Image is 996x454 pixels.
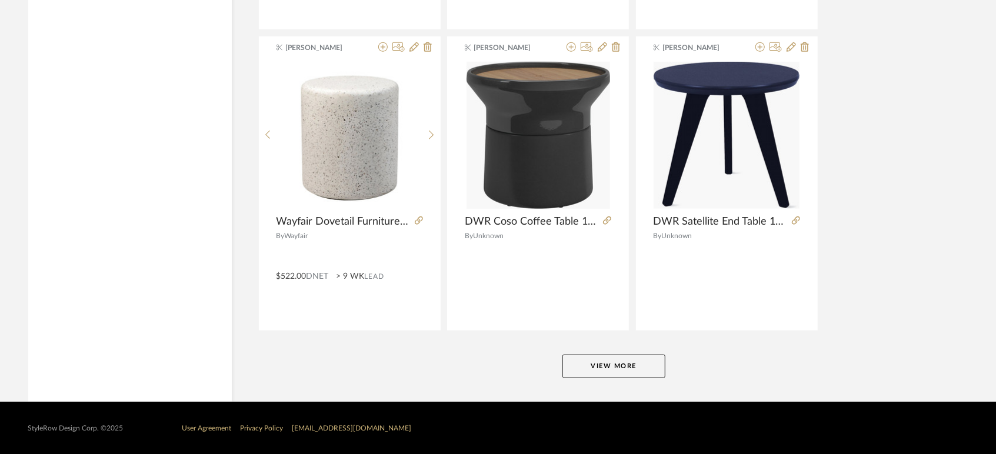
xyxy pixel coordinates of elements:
span: Unknown [473,232,504,239]
div: StyleRow Design Corp. ©2025 [28,424,124,433]
span: [PERSON_NAME] [662,42,737,53]
span: [PERSON_NAME] [285,42,359,53]
span: By [654,232,662,239]
span: DNET [307,272,329,281]
span: By [465,232,473,239]
span: [PERSON_NAME] [474,42,548,53]
span: > 9 WK [337,271,365,283]
span: Wayfair [285,232,308,239]
a: [EMAIL_ADDRESS][DOMAIN_NAME] [292,425,412,432]
img: Wayfair Dovetail Furniture 21"H x 18"L x 18"W [277,62,422,208]
span: Wayfair Dovetail Furniture 21"H x 18"L x 18"W [277,215,410,228]
a: User Agreement [182,425,232,432]
span: $522.00 [277,272,307,281]
span: DWR Satellite End Table 18W16H [654,215,787,228]
span: Lead [365,272,385,281]
span: Unknown [662,232,692,239]
button: View More [562,355,665,378]
img: DWR Satellite End Table 18W16H [654,62,800,209]
span: By [277,232,285,239]
img: DWR Coso Coffee Table 19diam16H [467,62,610,209]
div: 0 [465,62,611,209]
span: DWR Coso Coffee Table 19diam16H [465,215,598,228]
a: Privacy Policy [241,425,284,432]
